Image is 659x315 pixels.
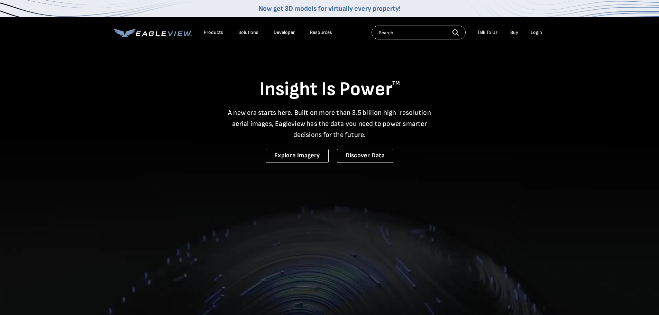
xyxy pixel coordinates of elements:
a: Developer [274,29,295,36]
a: Buy [510,29,518,36]
a: Now get 3D models for virtually every property! [258,4,401,13]
h1: Insight Is Power [114,77,546,102]
sup: TM [392,80,400,86]
a: Discover Data [337,149,393,163]
p: A new era starts here. Built on more than 3.5 billion high-resolution aerial images, Eagleview ha... [224,107,436,140]
div: Resources [310,29,332,36]
input: Search [372,26,466,39]
div: Talk To Us [477,29,498,36]
a: Explore Imagery [266,149,329,163]
div: Solutions [238,29,258,36]
div: Login [531,29,542,36]
div: Products [204,29,223,36]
